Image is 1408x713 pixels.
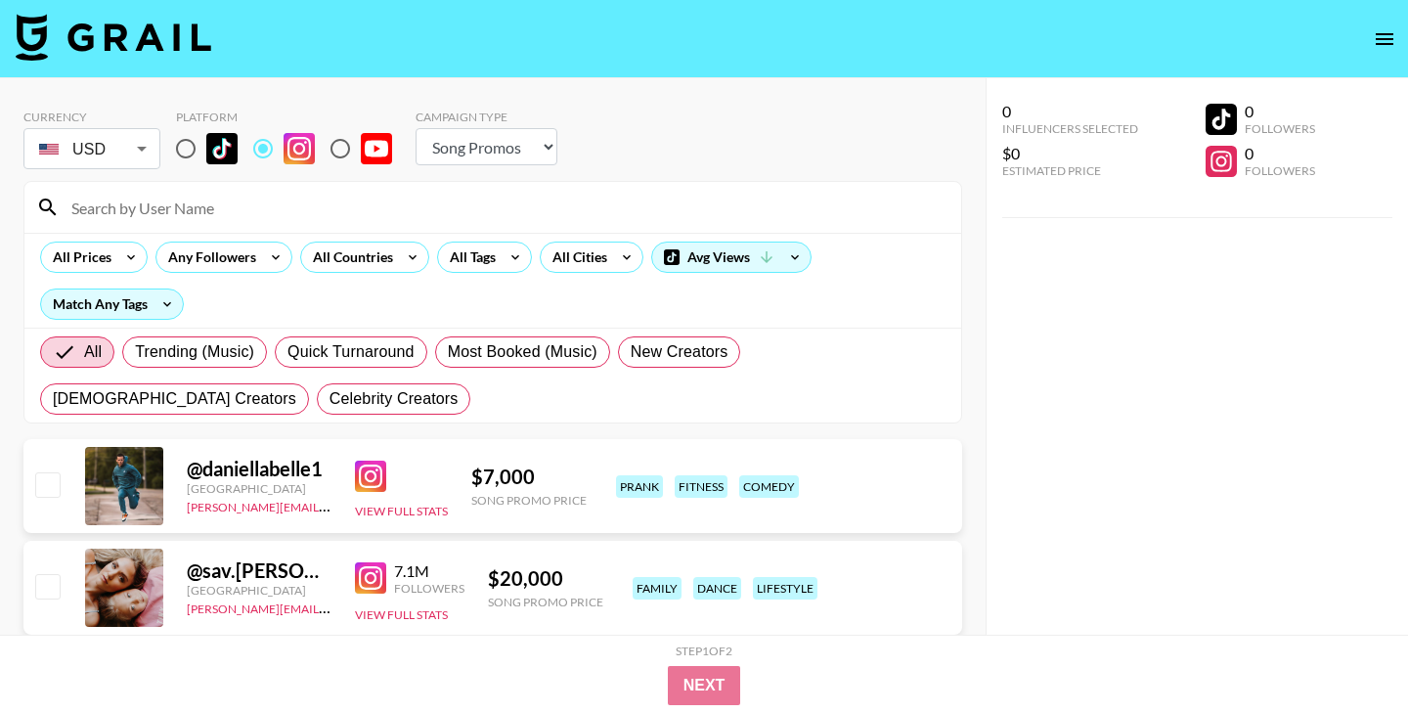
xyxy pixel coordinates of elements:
[438,243,500,272] div: All Tags
[330,387,459,411] span: Celebrity Creators
[1245,163,1315,178] div: Followers
[361,133,392,164] img: YouTube
[27,132,156,166] div: USD
[41,243,115,272] div: All Prices
[652,243,811,272] div: Avg Views
[53,387,296,411] span: [DEMOGRAPHIC_DATA] Creators
[206,133,238,164] img: TikTok
[488,566,603,591] div: $ 20,000
[416,110,557,124] div: Campaign Type
[187,598,476,616] a: [PERSON_NAME][EMAIL_ADDRESS][DOMAIN_NAME]
[1245,121,1315,136] div: Followers
[187,583,331,598] div: [GEOGRAPHIC_DATA]
[616,475,663,498] div: prank
[541,243,611,272] div: All Cities
[301,243,397,272] div: All Countries
[1002,102,1138,121] div: 0
[187,558,331,583] div: @ sav.[PERSON_NAME]
[676,644,732,658] div: Step 1 of 2
[284,133,315,164] img: Instagram
[471,493,587,508] div: Song Promo Price
[1245,144,1315,163] div: 0
[187,481,331,496] div: [GEOGRAPHIC_DATA]
[1365,20,1404,59] button: open drawer
[355,461,386,492] img: Instagram
[41,290,183,319] div: Match Any Tags
[1002,144,1138,163] div: $0
[187,496,476,514] a: [PERSON_NAME][EMAIL_ADDRESS][DOMAIN_NAME]
[631,340,728,364] span: New Creators
[633,577,682,600] div: family
[668,666,741,705] button: Next
[355,607,448,622] button: View Full Stats
[60,192,949,223] input: Search by User Name
[394,561,464,581] div: 7.1M
[84,340,102,364] span: All
[675,475,727,498] div: fitness
[135,340,254,364] span: Trending (Music)
[394,581,464,596] div: Followers
[156,243,260,272] div: Any Followers
[1245,102,1315,121] div: 0
[488,595,603,609] div: Song Promo Price
[355,562,386,594] img: Instagram
[1002,121,1138,136] div: Influencers Selected
[287,340,415,364] span: Quick Turnaround
[753,577,817,600] div: lifestyle
[187,457,331,481] div: @ daniellabelle1
[739,475,799,498] div: comedy
[16,14,211,61] img: Grail Talent
[693,577,741,600] div: dance
[355,504,448,518] button: View Full Stats
[448,340,597,364] span: Most Booked (Music)
[471,465,587,489] div: $ 7,000
[176,110,408,124] div: Platform
[23,110,160,124] div: Currency
[1002,163,1138,178] div: Estimated Price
